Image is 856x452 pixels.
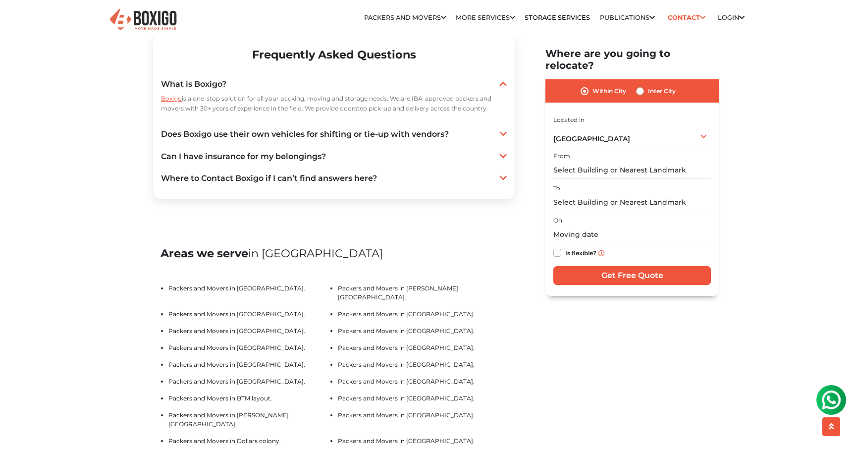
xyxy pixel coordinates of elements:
[338,411,475,419] a: Packers and Movers in [GEOGRAPHIC_DATA].
[338,361,475,368] a: Packers and Movers in [GEOGRAPHIC_DATA].
[338,378,475,385] a: Packers and Movers in [GEOGRAPHIC_DATA].
[168,284,305,292] a: Packers and Movers in [GEOGRAPHIC_DATA].
[168,327,305,335] a: Packers and Movers in [GEOGRAPHIC_DATA].
[553,115,585,124] label: Located in
[525,14,590,21] a: Storage Services
[553,266,711,285] input: Get Free Quote
[565,247,596,258] label: Is flexible?
[168,395,272,402] a: Packers and Movers in BTM layout.
[10,10,30,30] img: whatsapp-icon.svg
[161,128,507,140] a: Does Boxigo use their own vehicles for shifting or tie-up with vendors?
[338,437,475,445] a: Packers and Movers in [GEOGRAPHIC_DATA].
[338,284,458,301] a: Packers and Movers in [PERSON_NAME][GEOGRAPHIC_DATA].
[338,344,475,351] a: Packers and Movers in [GEOGRAPHIC_DATA].
[364,14,446,21] a: Packers and Movers
[553,217,562,226] label: On
[168,344,305,351] a: Packers and Movers in [GEOGRAPHIC_DATA].
[553,184,560,193] label: To
[168,361,305,368] a: Packers and Movers in [GEOGRAPHIC_DATA].
[161,172,507,184] a: Where to Contact Boxigo if I can’t find answers here?
[553,194,711,211] input: Select Building or Nearest Landmark
[600,14,655,21] a: Publications
[168,378,305,385] a: Packers and Movers in [GEOGRAPHIC_DATA].
[553,152,570,161] label: From
[248,246,383,260] span: in [GEOGRAPHIC_DATA]
[456,14,515,21] a: More services
[338,310,475,318] a: Packers and Movers in [GEOGRAPHIC_DATA].
[161,78,507,90] a: What is Boxigo?
[553,226,711,244] input: Moving date
[822,417,840,436] button: scroll up
[553,162,711,179] input: Select Building or Nearest Landmark
[648,85,676,97] label: Inter City
[598,250,604,256] img: info
[160,247,507,260] h2: Areas we serve
[168,411,289,428] a: Packers and Movers in [PERSON_NAME][GEOGRAPHIC_DATA].
[338,327,475,335] a: Packers and Movers in [GEOGRAPHIC_DATA].
[664,10,708,25] a: Contact
[545,48,719,71] h2: Where are you going to relocate?
[161,95,182,102] span: Boxigo
[161,42,507,67] h2: Frequently Asked Questions
[161,94,507,113] p: is a one-stop solution for all your packing, moving and storage needs. We are IBA-approved packer...
[718,14,745,21] a: Login
[592,85,626,97] label: Within City
[168,310,305,318] a: Packers and Movers in [GEOGRAPHIC_DATA].
[168,437,281,445] a: Packers and Movers in Dollars colony.
[108,7,178,32] img: Boxigo
[338,395,475,402] a: Packers and Movers in [GEOGRAPHIC_DATA].
[553,134,630,143] span: [GEOGRAPHIC_DATA]
[161,151,507,163] a: Can I have insurance for my belongings?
